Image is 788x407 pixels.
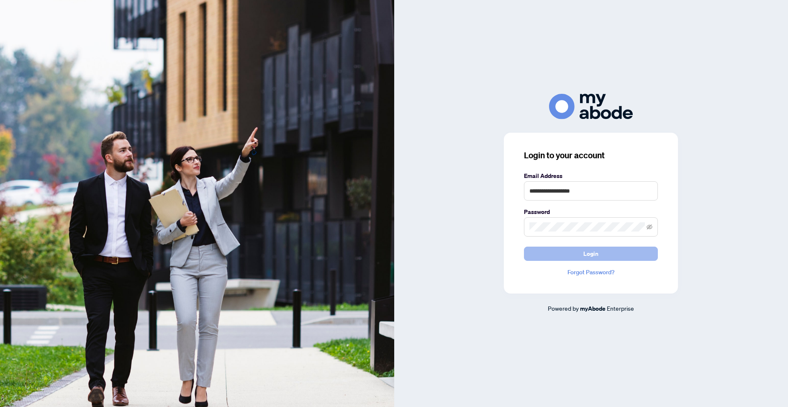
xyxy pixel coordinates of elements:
[524,149,658,161] h3: Login to your account
[524,247,658,261] button: Login
[583,247,598,260] span: Login
[647,224,652,230] span: eye-invisible
[549,94,633,119] img: ma-logo
[524,207,658,216] label: Password
[607,304,634,312] span: Enterprise
[524,268,658,277] a: Forgot Password?
[524,171,658,180] label: Email Address
[580,304,606,313] a: myAbode
[548,304,579,312] span: Powered by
